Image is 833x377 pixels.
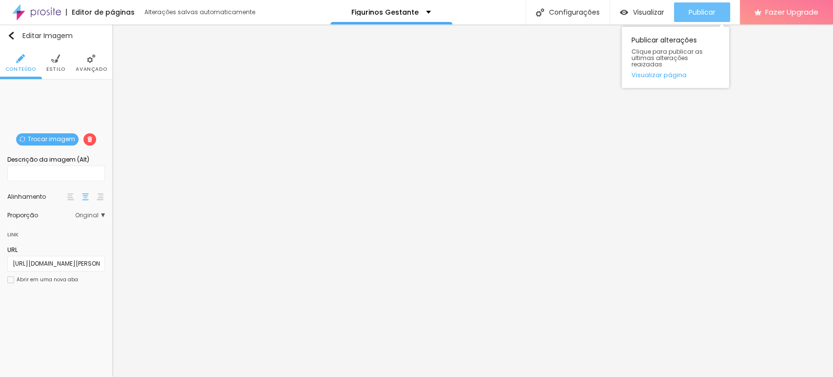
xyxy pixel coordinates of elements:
[17,277,78,282] div: Abrir em uma nova aba
[20,136,25,142] img: Icone
[76,67,107,72] span: Avançado
[622,27,729,88] div: Publicar alterações
[7,194,66,200] div: Alinhamento
[765,8,818,16] span: Fazer Upgrade
[16,133,79,146] span: Trocar imagem
[66,9,135,16] div: Editor de páginas
[97,193,103,200] img: paragraph-right-align.svg
[7,223,105,241] div: Link
[67,193,74,200] img: paragraph-left-align.svg
[112,24,833,377] iframe: Editor
[610,2,674,22] button: Visualizar
[7,32,15,40] img: Icone
[689,8,715,16] span: Publicar
[536,8,544,17] img: Icone
[631,72,719,78] a: Visualizar página
[51,54,60,63] img: Icone
[674,2,730,22] button: Publicar
[620,8,628,17] img: view-1.svg
[7,32,73,40] div: Editar Imagem
[7,155,105,164] div: Descrição da imagem (Alt)
[631,48,719,68] span: Clique para publicar as ultimas alterações reaizadas
[144,9,257,15] div: Alterações salvas automaticamente
[87,136,93,142] img: Icone
[87,54,96,63] img: Icone
[7,212,75,218] div: Proporção
[5,67,36,72] span: Conteúdo
[633,8,664,16] span: Visualizar
[82,193,89,200] img: paragraph-center-align.svg
[7,229,19,240] div: Link
[46,67,65,72] span: Estilo
[7,246,105,254] div: URL
[351,9,419,16] p: Figurinos Gestante
[75,212,105,218] span: Original
[16,54,25,63] img: Icone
